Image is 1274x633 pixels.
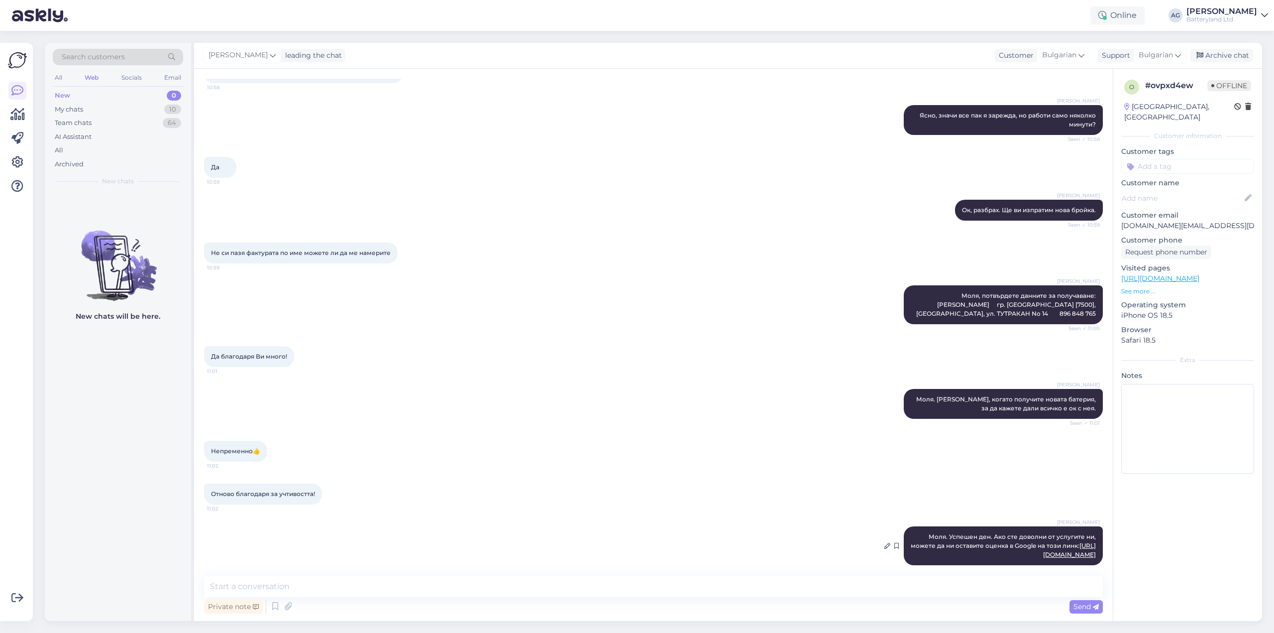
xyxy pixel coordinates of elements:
span: o [1129,83,1134,91]
div: Extra [1121,356,1254,365]
span: Search customers [62,52,125,62]
p: Operating system [1121,300,1254,310]
span: Seen ✓ 10:58 [1062,135,1100,143]
span: 11:02 [207,462,244,470]
input: Add a tag [1121,159,1254,174]
p: Browser [1121,325,1254,335]
span: Не си пазя фактурата по име можете ли да ме намерите [211,249,391,256]
div: Archived [55,159,84,169]
div: Request phone number [1121,246,1211,259]
div: Web [83,71,101,84]
span: Ок, разбрах. Ще ви изпратим нова бройка. [962,206,1096,214]
img: No chats [45,213,191,302]
div: 10 [164,105,181,115]
span: [PERSON_NAME] [209,50,268,61]
p: Notes [1121,371,1254,381]
span: Да [211,163,219,171]
div: Batteryland Ltd [1186,15,1257,23]
img: Askly Logo [8,51,27,70]
div: Email [162,71,183,84]
div: # ovpxd4ew [1145,80,1207,92]
div: Customer [995,50,1034,61]
span: Bulgarian [1139,50,1173,61]
span: Seen ✓ 10:59 [1062,221,1100,229]
p: [DOMAIN_NAME][EMAIL_ADDRESS][DOMAIN_NAME] [1121,221,1254,231]
span: [PERSON_NAME] [1057,97,1100,105]
span: Моля. [PERSON_NAME], когато получите новата батерия, за да кажете дали всичко е ок с нея. [916,395,1097,412]
span: Ясно, значи все пак я зарежда, но работи само няколко минути? [920,112,1097,128]
span: 10:58 [207,84,244,91]
span: 10:59 [207,178,244,186]
span: Seen ✓ 11:00 [1062,325,1100,332]
p: Customer email [1121,210,1254,221]
p: Safari 18.5 [1121,335,1254,346]
span: Непременно👍 [211,447,260,455]
p: Visited pages [1121,263,1254,273]
span: Да благодаря Ви много! [211,353,287,360]
span: [PERSON_NAME] [1057,518,1100,526]
p: Customer tags [1121,146,1254,157]
span: Send [1073,602,1099,611]
a: [URL][DOMAIN_NAME] [1121,274,1199,283]
div: Socials [119,71,144,84]
span: New chats [102,177,134,186]
span: [PERSON_NAME] [1057,381,1100,388]
div: All [53,71,64,84]
p: Customer name [1121,178,1254,188]
span: Моля. Успешен ден. Ако сте доволни от услугите ни, можете да ни оставите оценка в Google на този ... [911,533,1097,558]
span: Отново благодаря за учтивостта! [211,490,315,498]
div: AI Assistant [55,132,92,142]
span: [PERSON_NAME] [1057,277,1100,285]
span: 11:05 [1062,566,1100,573]
div: My chats [55,105,83,115]
span: 10:59 [207,264,244,271]
p: New chats will be here. [76,311,160,322]
div: AG [1168,8,1182,22]
p: Customer phone [1121,235,1254,246]
span: Offline [1207,80,1251,91]
a: [PERSON_NAME]Batteryland Ltd [1186,7,1268,23]
span: 11:01 [207,368,244,375]
span: Моля, потвърдете данните за получаване: [PERSON_NAME] гр. [GEOGRAPHIC_DATA] [7500], [GEOGRAPHIC_D... [916,292,1097,317]
span: 11:02 [207,505,244,512]
div: Private note [204,600,263,614]
div: Online [1090,6,1145,24]
span: [PERSON_NAME] [1057,192,1100,199]
div: 0 [167,91,181,101]
div: Customer information [1121,131,1254,140]
span: Bulgarian [1042,50,1076,61]
input: Add name [1122,193,1243,204]
div: Team chats [55,118,92,128]
div: New [55,91,70,101]
div: [PERSON_NAME] [1186,7,1257,15]
span: Seen ✓ 11:01 [1062,419,1100,427]
div: leading the chat [281,50,342,61]
div: [GEOGRAPHIC_DATA], [GEOGRAPHIC_DATA] [1124,102,1234,123]
div: Archive chat [1190,49,1253,62]
div: Support [1098,50,1130,61]
p: See more ... [1121,287,1254,296]
p: iPhone OS 18.5 [1121,310,1254,321]
div: All [55,145,63,155]
div: 64 [163,118,181,128]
